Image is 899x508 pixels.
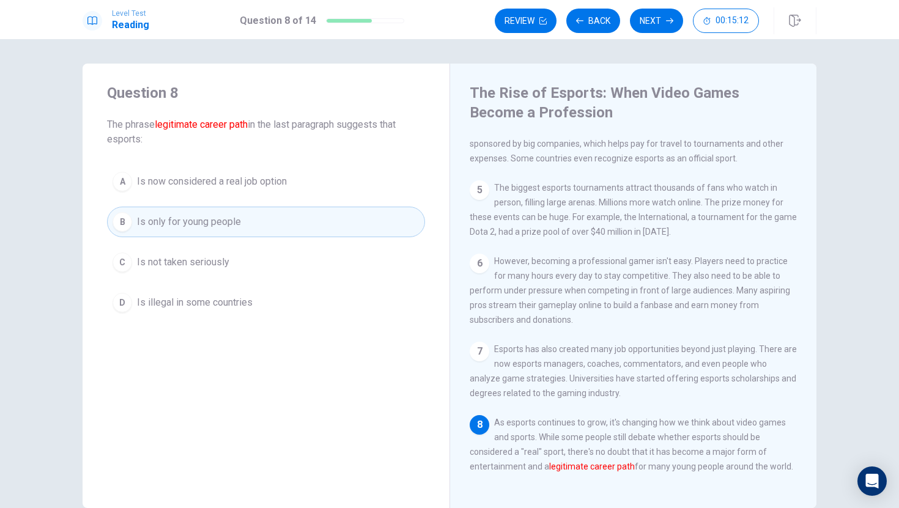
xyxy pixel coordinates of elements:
div: B [113,212,132,232]
h1: Question 8 of 14 [240,13,316,28]
font: legitimate career path [155,119,248,130]
span: Is illegal in some countries [137,295,253,310]
button: AIs now considered a real job option [107,166,425,197]
h1: Reading [112,18,149,32]
span: 00:15:12 [716,16,749,26]
font: legitimate career path [549,462,635,471]
span: However, becoming a professional gamer isn't easy. Players need to practice for many hours every ... [470,256,790,325]
button: BIs only for young people [107,207,425,237]
div: A [113,172,132,191]
span: As esports continues to grow, it's changing how we think about video games and sports. While some... [470,418,793,471]
button: Back [566,9,620,33]
button: Next [630,9,683,33]
h4: The Rise of Esports: When Video Games Become a Profession [470,83,794,122]
span: The biggest esports tournaments attract thousands of fans who watch in person, filling large aren... [470,183,797,237]
div: 7 [470,342,489,361]
div: 6 [470,254,489,273]
div: Open Intercom Messenger [857,466,887,496]
span: Esports has also created many job opportunities beyond just playing. There are now esports manage... [470,344,797,398]
button: DIs illegal in some countries [107,287,425,318]
button: Review [495,9,557,33]
span: The phrase in the last paragraph suggests that esports: [107,117,425,147]
div: 5 [470,180,489,200]
span: Is now considered a real job option [137,174,287,189]
button: 00:15:12 [693,9,759,33]
button: CIs not taken seriously [107,247,425,278]
span: Is not taken seriously [137,255,229,270]
div: D [113,293,132,312]
h4: Question 8 [107,83,425,103]
div: 8 [470,415,489,435]
span: Is only for young people [137,215,241,229]
div: C [113,252,132,272]
span: Level Test [112,9,149,18]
